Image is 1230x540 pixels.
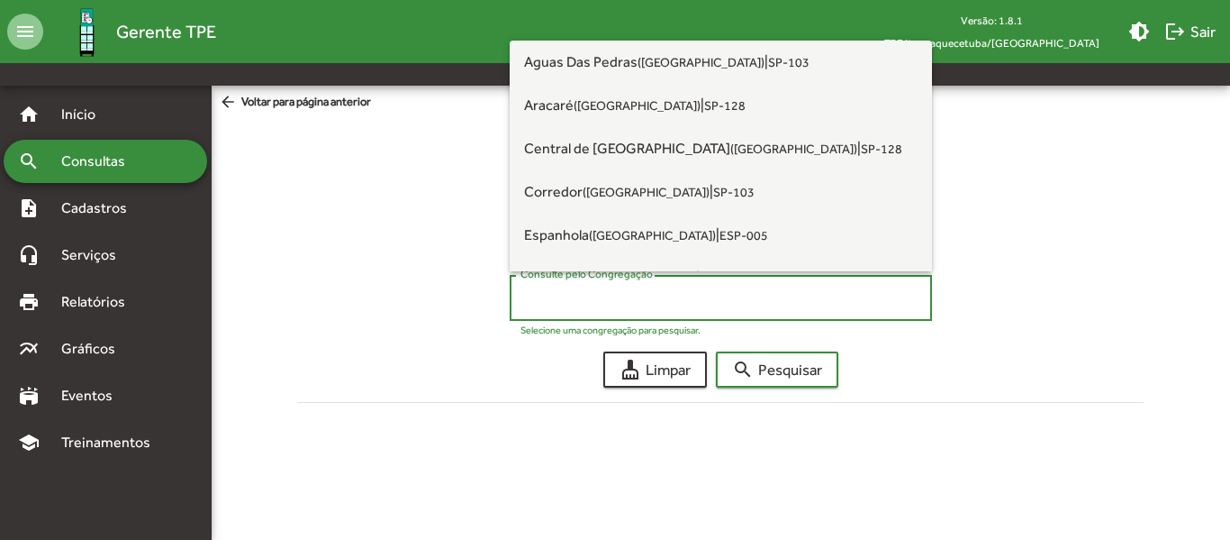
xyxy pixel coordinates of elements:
mat-icon: logout [1164,21,1186,42]
mat-icon: multiline_chart [18,338,40,360]
small: SP-103 [713,185,755,199]
span: Espanhola [524,226,716,243]
span: Inglesa [524,270,696,287]
span: Central de [GEOGRAPHIC_DATA] [524,140,857,157]
span: | [524,127,918,170]
small: ([GEOGRAPHIC_DATA]) [583,185,710,199]
div: Publicadores [212,120,1230,160]
span: Serviços [50,244,140,266]
button: Pesquisar [716,352,838,388]
button: Sair [1157,15,1223,48]
span: Limpar [620,353,691,386]
span: Corredor [524,183,710,200]
mat-icon: stadium [18,385,40,407]
mat-icon: menu [7,14,43,50]
span: TPE Itaquaquecetuba/[GEOGRAPHIC_DATA] [870,32,1114,54]
small: ESP-005 [719,228,768,243]
mat-hint: Selecione uma congregação para pesquisar. [520,325,701,335]
span: Voltar para página anterior [219,93,371,113]
span: Pesquisar [732,353,822,386]
small: SP-128 [704,98,746,113]
h5: Pesquisar por: [312,175,1129,197]
small: ([GEOGRAPHIC_DATA]) [638,55,764,69]
mat-icon: headset_mic [18,244,40,266]
span: Eventos [50,385,137,407]
small: ([GEOGRAPHIC_DATA]) [589,228,716,243]
span: Treinamentos [50,432,172,453]
span: | [524,257,918,300]
span: Aracaré [524,96,701,114]
span: Consultas [50,151,149,172]
span: Sair [1164,15,1216,48]
span: Relatórios [50,291,149,313]
button: Limpar [603,352,707,388]
mat-icon: cleaning_services [620,359,641,380]
mat-icon: print [18,291,40,313]
mat-icon: home [18,104,40,125]
mat-icon: search [18,151,40,172]
span: Cadastros [50,197,150,219]
span: | [524,214,918,257]
span: | [524,41,918,84]
mat-icon: search [732,359,754,380]
span: | [524,170,918,214]
img: Logo [58,3,116,61]
small: SP-103 [768,55,809,69]
span: Aguas Das Pedras [524,53,764,70]
span: Início [50,104,122,125]
small: ([GEOGRAPHIC_DATA]) [730,142,857,156]
small: SP-128 [861,142,902,156]
a: Gerente TPE [43,3,216,61]
span: Gerente TPE [116,17,216,46]
small: ([GEOGRAPHIC_DATA]) [574,98,701,113]
mat-icon: arrow_back [219,93,241,113]
mat-icon: note_add [18,197,40,219]
div: Versão: 1.8.1 [870,9,1114,32]
span: Gráficos [50,338,140,360]
mat-icon: brightness_medium [1128,21,1150,42]
mat-icon: school [18,432,40,453]
span: | [524,84,918,127]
